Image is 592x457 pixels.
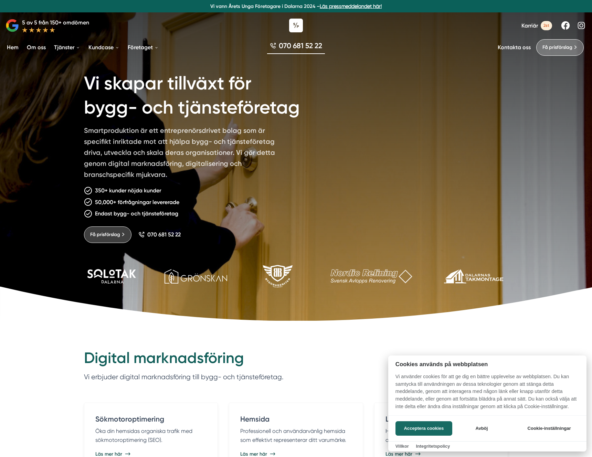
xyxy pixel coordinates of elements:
[388,361,586,368] h2: Cookies används på webbplatsen
[454,421,509,436] button: Avböj
[519,421,579,436] button: Cookie-inställningar
[416,444,450,449] a: Integritetspolicy
[395,444,409,449] a: Villkor
[395,421,452,436] button: Acceptera cookies
[388,373,586,415] p: Vi använder cookies för att ge dig en bättre upplevelse av webbplatsen. Du kan samtycka till anvä...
